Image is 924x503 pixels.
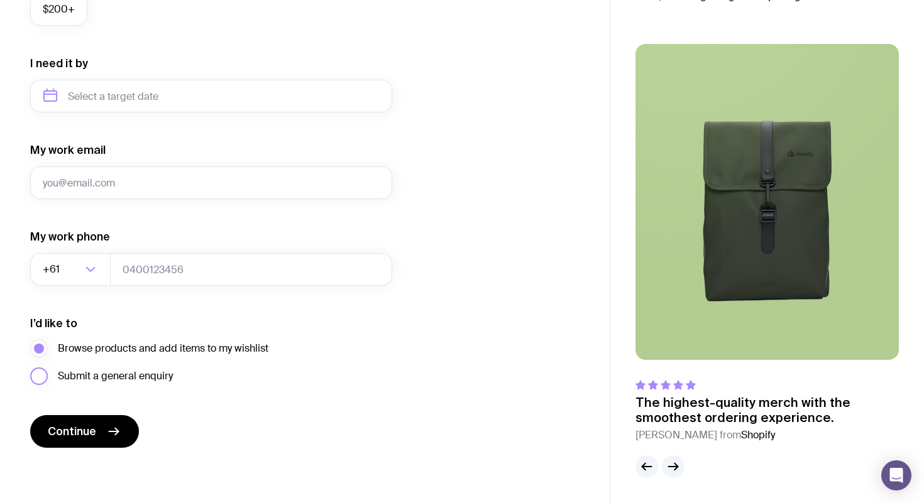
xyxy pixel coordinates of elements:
[110,253,392,286] input: 0400123456
[48,424,96,439] span: Continue
[30,56,88,71] label: I need it by
[58,341,268,356] span: Browse products and add items to my wishlist
[30,415,139,448] button: Continue
[62,253,82,286] input: Search for option
[58,369,173,384] span: Submit a general enquiry
[881,460,911,490] div: Open Intercom Messenger
[741,428,775,441] span: Shopify
[635,395,899,425] p: The highest-quality merch with the smoothest ordering experience.
[30,143,106,158] label: My work email
[30,166,392,199] input: you@email.com
[30,229,110,244] label: My work phone
[30,80,392,112] input: Select a target date
[43,253,62,286] span: +61
[30,253,111,286] div: Search for option
[30,316,77,331] label: I’d like to
[635,428,899,443] cite: [PERSON_NAME] from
